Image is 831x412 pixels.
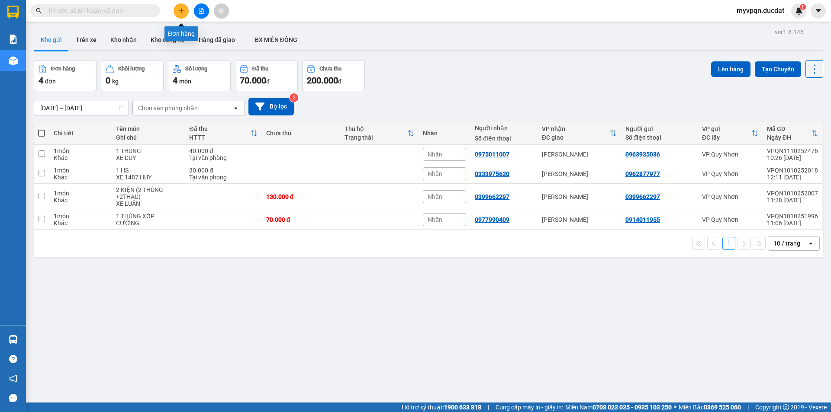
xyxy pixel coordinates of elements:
div: Số điện thoại [625,134,693,141]
th: Toggle SortBy [538,122,621,145]
span: Nhãn [428,216,442,223]
div: XE 1487 HUY [116,174,181,181]
div: CƯỜNG [116,220,181,227]
img: warehouse-icon [9,335,18,344]
span: file-add [198,8,204,14]
th: Toggle SortBy [185,122,261,145]
div: VP nhận [542,125,610,132]
span: đ [266,78,270,85]
span: Nhãn [428,170,442,177]
div: Tại văn phòng [189,174,257,181]
button: Tạo Chuyến [755,61,801,77]
div: Đã thu [189,125,250,132]
img: logo-vxr [7,6,19,19]
div: XE DUY [116,154,181,161]
span: | [747,402,749,412]
div: Mã GD [767,125,811,132]
div: Số lượng [185,66,207,72]
div: 130.000 đ [266,193,336,200]
span: Miền Bắc [679,402,741,412]
div: 11:28 [DATE] [767,197,818,204]
div: 0333975620 [475,170,509,177]
div: VP Quy Nhơn [702,216,758,223]
div: Chưa thu [319,66,341,72]
span: copyright [783,404,789,410]
strong: 1900 633 818 [444,404,481,411]
div: ĐC giao [542,134,610,141]
button: Kho gửi [34,29,69,50]
div: Đơn hàng [51,66,75,72]
button: Bộ lọc [248,98,294,115]
div: Khác [54,197,107,204]
div: 12:11 [DATE] [767,174,818,181]
div: ver 1.8.146 [775,27,804,37]
div: 1 THÙNG [116,147,181,154]
div: [PERSON_NAME] [542,193,617,200]
div: Người nhận [475,125,533,131]
button: Lên hàng [711,61,750,77]
div: 1 món [54,167,107,174]
span: message [9,394,17,402]
div: 11:06 [DATE] [767,220,818,227]
sup: 1 [800,4,806,10]
button: Đơn hàng4đơn [34,60,97,91]
sup: 2 [290,93,298,102]
span: 200.000 [307,75,338,86]
button: Kho nhận [103,29,144,50]
div: VP Quy Nhơn [702,151,758,158]
span: 1 [801,4,804,10]
div: 10 / trang [773,239,800,248]
div: 1 HS [116,167,181,174]
div: VP gửi [702,125,751,132]
button: plus [174,3,189,19]
span: Cung cấp máy in - giấy in: [496,402,563,412]
div: Ngày ĐH [767,134,811,141]
th: Toggle SortBy [698,122,763,145]
div: Khối lượng [118,66,145,72]
div: Đơn hàng [164,26,198,41]
strong: 0708 023 035 - 0935 103 250 [593,404,672,411]
div: HTTT [189,134,250,141]
button: Khối lượng0kg [101,60,164,91]
button: Số lượng4món [168,60,231,91]
div: VPQN1010252018 [767,167,818,174]
div: 10:26 [DATE] [767,154,818,161]
span: 4 [39,75,43,86]
img: icon-new-feature [795,7,803,15]
div: Thu hộ [345,125,407,132]
button: Đã thu70.000đ [235,60,298,91]
div: 1 món [54,147,107,154]
span: question-circle [9,355,17,363]
div: 0962877977 [625,170,660,177]
span: đơn [45,78,56,85]
input: Select a date range. [34,101,129,115]
div: Ghi chú [116,134,181,141]
button: file-add [194,3,209,19]
span: | [488,402,489,412]
span: kg [112,78,119,85]
div: 2 KIỆN (2 THÙNG +2THAU) [116,186,181,200]
div: Chưa thu [266,130,336,137]
span: món [179,78,191,85]
div: 0399662297 [625,193,660,200]
div: 0399662297 [475,193,509,200]
span: Nhãn [428,193,442,200]
span: caret-down [815,7,822,15]
button: caret-down [811,3,826,19]
span: aim [218,8,224,14]
span: ⚪️ [674,406,676,409]
div: Khác [54,174,107,181]
div: Khác [54,220,107,227]
div: 40.000 đ [189,147,257,154]
span: plus [178,8,184,14]
button: Chưa thu200.000đ [302,60,365,91]
div: Đã thu [252,66,268,72]
input: Tìm tên, số ĐT hoặc mã đơn [48,6,150,16]
span: đ [338,78,341,85]
div: [PERSON_NAME] [542,216,617,223]
div: ĐC lấy [702,134,751,141]
span: Nhãn [428,151,442,158]
span: Hỗ trợ kỹ thuật: [402,402,481,412]
div: Tên món [116,125,181,132]
div: XE LUÂN [116,200,181,207]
